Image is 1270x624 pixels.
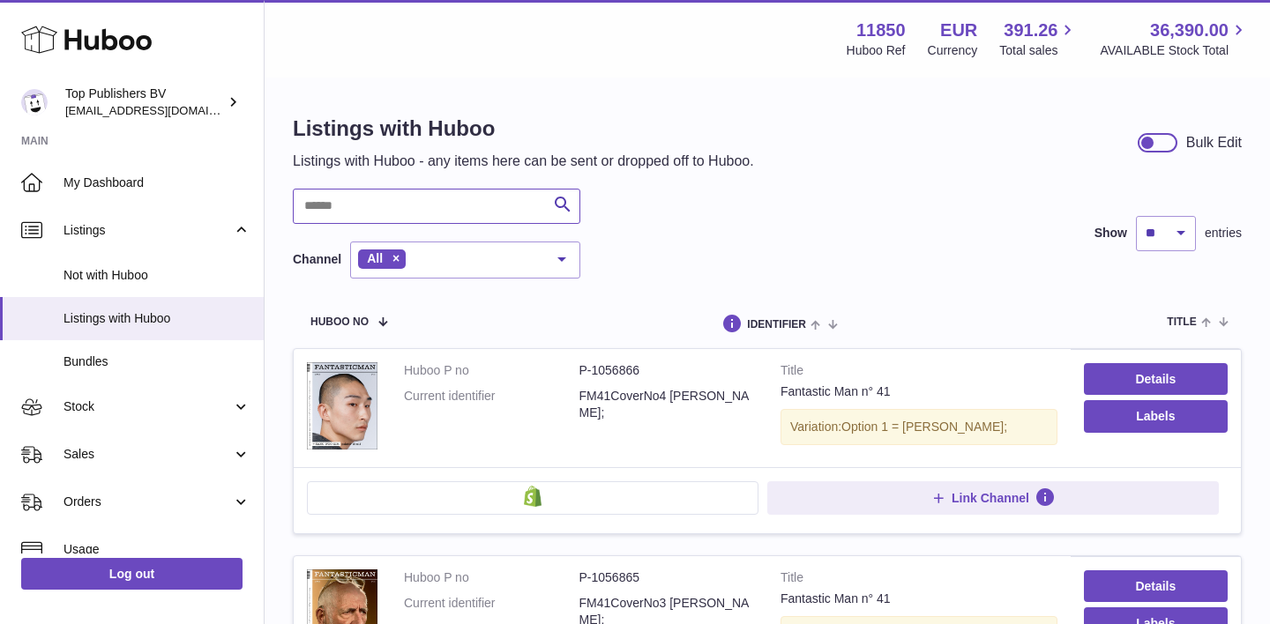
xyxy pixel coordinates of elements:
[293,115,754,143] h1: Listings with Huboo
[307,362,377,449] img: Fantastic Man n° 41
[847,42,906,59] div: Huboo Ref
[781,362,1057,383] strong: Title
[1186,133,1242,152] div: Bulk Edit
[579,388,755,421] dd: FM41CoverNo4 [PERSON_NAME];
[63,446,232,463] span: Sales
[1004,19,1057,42] span: 391.26
[841,420,1007,434] span: Option 1 = [PERSON_NAME];
[63,310,250,327] span: Listings with Huboo
[21,558,243,590] a: Log out
[1094,225,1127,241] label: Show
[293,152,754,171] p: Listings with Huboo - any items here can be sent or dropped off to Huboo.
[579,362,755,379] dd: P-1056866
[293,251,341,268] label: Channel
[1100,19,1249,59] a: 36,390.00 AVAILABLE Stock Total
[767,481,1219,515] button: Link Channel
[310,316,369,328] span: Huboo no
[940,19,977,42] strong: EUR
[1084,570,1228,602] a: Details
[63,175,250,191] span: My Dashboard
[63,541,250,558] span: Usage
[367,251,383,265] span: All
[63,494,232,510] span: Orders
[928,42,978,59] div: Currency
[21,89,48,115] img: accounts@fantasticman.com
[1205,225,1242,241] span: entries
[63,267,250,284] span: Not with Huboo
[1150,19,1229,42] span: 36,390.00
[63,353,250,370] span: Bundles
[404,388,579,421] dt: Current identifier
[63,222,232,239] span: Listings
[781,591,1057,607] div: Fantastic Man n° 41
[63,398,232,415] span: Stock
[999,19,1078,59] a: 391.26 Total sales
[65,103,259,117] span: [EMAIL_ADDRESS][DOMAIN_NAME]
[952,490,1029,506] span: Link Channel
[781,569,1057,591] strong: Title
[747,319,806,331] span: identifier
[781,409,1057,445] div: Variation:
[1100,42,1249,59] span: AVAILABLE Stock Total
[404,569,579,586] dt: Huboo P no
[1084,400,1228,432] button: Labels
[856,19,906,42] strong: 11850
[404,362,579,379] dt: Huboo P no
[579,569,755,586] dd: P-1056865
[1167,316,1196,328] span: title
[1084,363,1228,395] a: Details
[781,383,1057,400] div: Fantastic Man n° 41
[999,42,1078,59] span: Total sales
[65,85,224,119] div: Top Publishers BV
[524,486,542,507] img: shopify-small.png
